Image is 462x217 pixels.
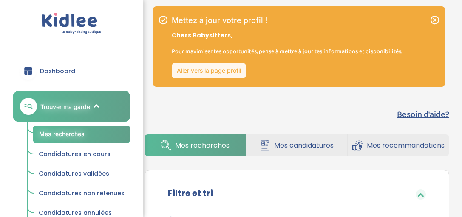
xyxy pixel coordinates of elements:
a: Trouver ma garde [13,91,130,122]
button: Besoin d'aide? [397,108,449,121]
span: Dashboard [40,67,75,76]
span: Mes recherches [39,130,85,137]
span: Mes recommandations [367,140,445,151]
img: logo.svg [42,13,102,34]
span: Mes recherches [175,140,230,151]
a: Mes candidatures [246,134,347,156]
a: Mes recherches [33,126,130,143]
span: Candidatures validées [39,169,109,178]
h1: Mettez à jour votre profil ! [172,17,402,24]
a: Mes recherches [145,134,246,156]
p: Pour maximiser tes opportunités, pense à mettre à jour tes informations et disponibilités. [172,47,402,56]
a: Dashboard [13,56,130,86]
a: Candidatures non retenues [33,186,130,202]
span: Candidatures annulées [39,208,112,217]
a: Mes recommandations [348,134,449,156]
a: Candidatures en cours [33,146,130,163]
a: Aller vers la page profil [172,63,246,78]
a: Candidatures validées [33,166,130,182]
span: Candidatures en cours [39,150,111,158]
p: Chers Babysitters, [172,31,402,40]
span: Mes candidatures [274,140,334,151]
span: Trouver ma garde [40,102,90,111]
label: Filtre et tri [168,187,213,200]
span: Candidatures non retenues [39,189,125,197]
